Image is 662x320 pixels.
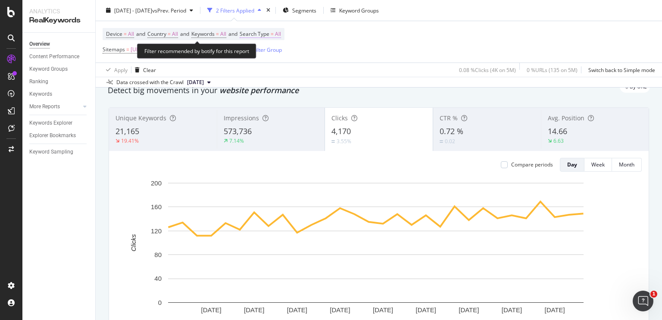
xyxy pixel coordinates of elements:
span: vs Prev. Period [152,6,186,14]
div: 3.55% [337,138,351,145]
text: 120 [151,227,162,235]
button: Switch back to Simple mode [585,63,655,77]
div: 0.02 [445,138,455,145]
div: Month [619,161,634,168]
div: times [265,6,272,15]
div: Keyword Groups [339,6,379,14]
text: 80 [154,251,162,258]
a: Keyword Sampling [29,147,89,157]
a: Keywords [29,90,89,99]
span: = [126,46,129,53]
button: Clear [131,63,156,77]
a: More Reports [29,102,81,111]
text: 40 [154,275,162,282]
div: Day [567,161,577,168]
span: and [136,30,145,38]
div: Keyword Groups [29,65,68,74]
text: [DATE] [287,306,307,314]
text: [DATE] [244,306,264,314]
a: Content Performance [29,52,89,61]
span: Keywords [191,30,215,38]
div: Filter recommended by botify for this report [137,44,256,59]
div: Apply [114,66,128,73]
a: Explorer Bookmarks [29,131,89,140]
button: [DATE] - [DATE]vsPrev. Period [103,3,197,17]
span: Device [106,30,122,38]
div: Overview [29,40,50,49]
span: All [172,28,178,40]
div: Clear [143,66,156,73]
div: Keywords Explorer [29,119,72,128]
span: Avg. Position [548,114,584,122]
text: [DATE] [502,306,522,314]
div: Switch back to Simple mode [588,66,655,73]
span: Sitemaps [103,46,125,53]
span: CTR % [440,114,458,122]
img: Equal [331,140,335,143]
text: [DATE] [201,306,222,314]
text: Clicks [130,234,137,251]
div: Add Filter Group [243,46,282,53]
a: Keyword Groups [29,65,89,74]
span: = [124,30,127,38]
span: 573,736 [224,126,252,136]
button: Day [560,158,584,172]
span: Segments [292,6,316,14]
span: All [128,28,134,40]
a: Ranking [29,77,89,86]
text: 0 [158,299,162,306]
span: and [228,30,237,38]
button: Apply [103,63,128,77]
div: 7.14% [229,137,244,144]
div: 2 Filters Applied [216,6,254,14]
div: Keyword Sampling [29,147,73,157]
div: RealKeywords [29,16,88,25]
text: [DATE] [373,306,393,314]
a: Keywords Explorer [29,119,89,128]
div: More Reports [29,102,60,111]
span: [DATE] - [DATE] [114,6,152,14]
span: = [168,30,171,38]
div: Content Performance [29,52,79,61]
div: 0.08 % Clicks ( 4K on 5M ) [459,66,516,73]
div: 19.41% [121,137,139,144]
button: Week [584,158,612,172]
span: By URL [630,84,646,89]
span: All [275,28,281,40]
span: Unique Keywords [116,114,166,122]
button: Month [612,158,642,172]
span: = [271,30,274,38]
div: Data crossed with the Crawl [116,78,184,86]
span: 1 [650,291,657,298]
span: 21,165 [116,126,139,136]
button: [DATE] [184,77,214,88]
div: Compare periods [511,161,553,168]
a: Overview [29,40,89,49]
span: [URL][DOMAIN_NAME] [131,44,185,56]
button: Add Filter Group [231,44,282,55]
div: Week [591,161,605,168]
span: Search Type [240,30,269,38]
button: Keyword Groups [327,3,382,17]
text: 200 [151,179,162,187]
text: [DATE] [544,306,565,314]
div: Keywords [29,90,52,99]
div: Explorer Bookmarks [29,131,76,140]
text: [DATE] [416,306,436,314]
button: 2 Filters Applied [204,3,265,17]
text: 160 [151,203,162,210]
span: 14.66 [548,126,567,136]
div: Ranking [29,77,48,86]
div: 6.63 [553,137,564,144]
span: 2025 Sep. 1st [187,78,204,86]
span: Clicks [331,114,348,122]
img: Equal [440,140,443,143]
span: = [216,30,219,38]
span: 4,170 [331,126,351,136]
div: 0 % URLs ( 135 on 5M ) [527,66,578,73]
span: Country [147,30,166,38]
text: [DATE] [330,306,350,314]
span: All [220,28,226,40]
span: and [180,30,189,38]
span: 0.72 % [440,126,463,136]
